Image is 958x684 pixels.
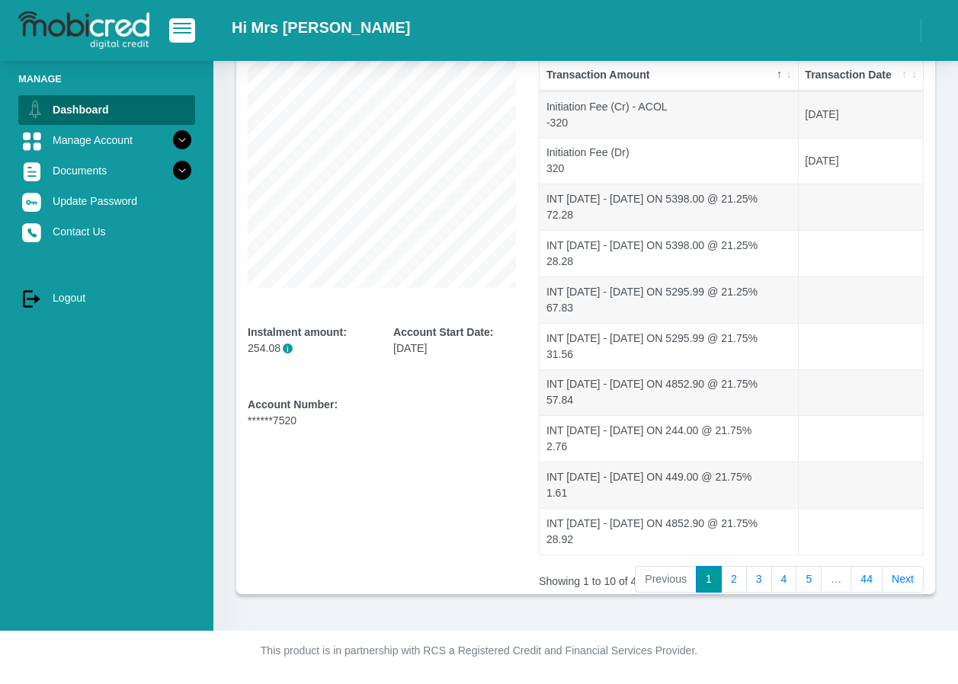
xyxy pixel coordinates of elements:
td: [DATE] [799,138,923,184]
div: [DATE] [393,324,516,356]
a: Next [882,566,924,593]
p: This product is in partnership with RCS a Registered Credit and Financial Services Provider. [56,643,902,659]
td: INT [DATE] - [DATE] ON 4852.90 @ 21.75% 57.84 [540,369,798,416]
b: Instalment amount: [248,326,347,338]
a: Logout [18,283,195,312]
a: Manage Account [18,126,195,155]
img: logo-mobicred.svg [18,11,149,50]
a: 1 [696,566,722,593]
td: INT [DATE] - [DATE] ON 5295.99 @ 21.75% 31.56 [540,323,798,369]
h2: Hi Mrs [PERSON_NAME] [232,18,410,37]
td: INT [DATE] - [DATE] ON 5398.00 @ 21.25% 28.28 [540,230,798,276]
td: Initiation Fee (Cr) - ACOL -320 [540,91,798,138]
span: i [283,344,293,353]
b: Account Start Date: [393,326,493,338]
th: Transaction Date: activate to sort column ascending [799,59,923,91]
li: Manage [18,72,195,86]
a: 4 [771,566,797,593]
p: 254.08 [248,340,370,356]
b: Account Number: [248,398,338,411]
a: Dashboard [18,95,195,124]
td: INT [DATE] - [DATE] ON 244.00 @ 21.75% 2.76 [540,415,798,462]
td: INT [DATE] - [DATE] ON 449.00 @ 21.75% 1.61 [540,462,798,508]
td: [DATE] [799,91,923,138]
a: Documents [18,156,195,185]
a: 44 [851,566,883,593]
a: 3 [746,566,772,593]
td: INT [DATE] - [DATE] ON 5398.00 @ 21.25% 72.28 [540,184,798,230]
a: Contact Us [18,217,195,246]
a: Update Password [18,187,195,216]
td: INT [DATE] - [DATE] ON 4852.90 @ 21.75% 28.92 [540,508,798,555]
td: INT [DATE] - [DATE] ON 5295.99 @ 21.25% 67.83 [540,276,798,323]
a: 5 [796,566,822,593]
td: Initiation Fee (Dr) 320 [540,138,798,184]
th: Transaction Amount: activate to sort column descending [540,59,798,91]
div: Showing 1 to 10 of 440 entries [539,564,686,590]
a: 2 [721,566,747,593]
